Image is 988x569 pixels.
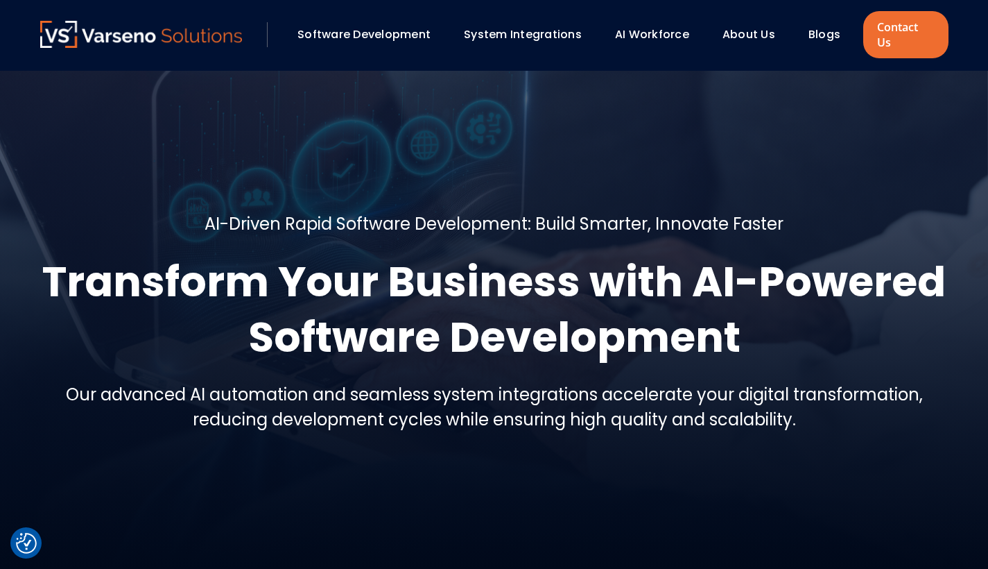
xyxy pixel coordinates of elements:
div: AI Workforce [608,23,709,46]
h5: Our advanced AI automation and seamless system integrations accelerate your digital transformatio... [40,382,948,432]
h1: Transform Your Business with AI-Powered Software Development [40,254,948,365]
div: Blogs [801,23,860,46]
a: About Us [722,26,775,42]
a: Varseno Solutions – Product Engineering & IT Services [40,21,243,49]
a: Contact Us [863,11,948,58]
a: Blogs [808,26,840,42]
h5: AI-Driven Rapid Software Development: Build Smarter, Innovate Faster [205,212,783,237]
a: AI Workforce [615,26,689,42]
div: About Us [716,23,795,46]
img: Varseno Solutions – Product Engineering & IT Services [40,21,243,48]
button: Cookie Settings [16,533,37,554]
div: Software Development [291,23,450,46]
a: System Integrations [464,26,582,42]
a: Software Development [297,26,431,42]
div: System Integrations [457,23,601,46]
img: Revisit consent button [16,533,37,554]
